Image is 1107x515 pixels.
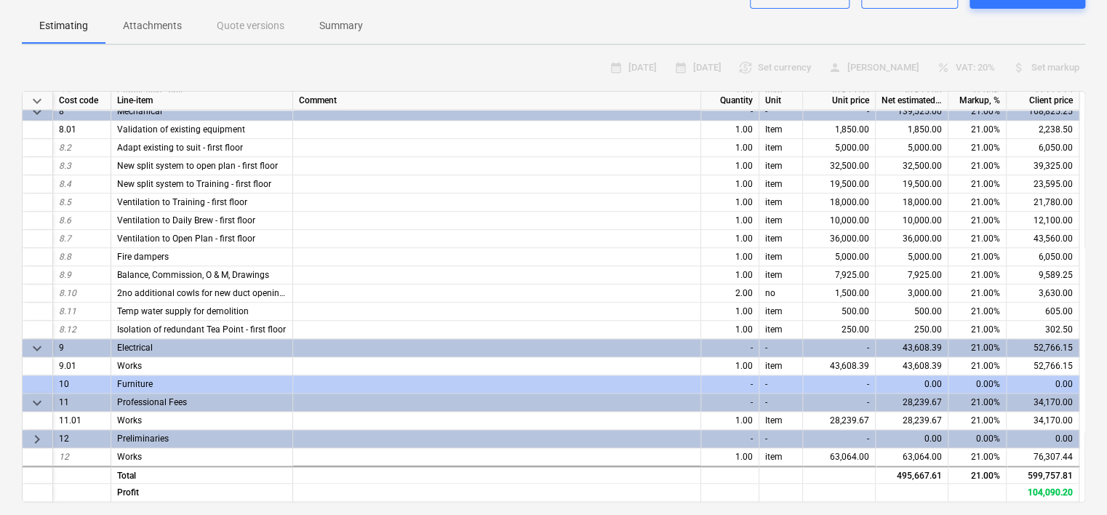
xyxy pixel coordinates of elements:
[759,266,803,284] div: item
[117,324,286,335] span: Isolation of redundant Tea Point - first floor
[53,394,111,412] div: 11
[876,121,948,139] div: 1,850.00
[117,124,245,135] span: Validation of existing equipment
[1007,339,1079,357] div: 52,766.15
[948,466,1007,484] div: 21.00%
[53,92,111,110] div: Cost code
[111,466,293,484] div: Total
[117,343,153,353] span: Electrical
[948,139,1007,157] div: 21.00%
[1007,248,1079,266] div: 6,050.00
[59,252,71,262] span: 8.8
[759,139,803,157] div: item
[948,212,1007,230] div: 21.00%
[111,484,293,502] div: Profit
[53,430,111,448] div: 12
[948,175,1007,193] div: 21.00%
[948,230,1007,248] div: 21.00%
[803,339,876,357] div: -
[701,339,759,357] div: -
[759,375,803,394] div: -
[876,139,948,157] div: 5,000.00
[876,103,948,121] div: 139,525.00
[117,179,271,189] span: New split system to Training - first floor
[803,394,876,412] div: -
[28,340,46,357] span: Collapse category
[701,375,759,394] div: -
[948,448,1007,466] div: 21.00%
[759,175,803,193] div: item
[117,434,169,444] span: Preliminaries
[759,430,803,448] div: -
[803,448,876,466] div: 63,064.00
[948,412,1007,430] div: 21.00%
[759,321,803,339] div: item
[117,270,269,280] span: Balance, Commission, O & M, Drawings
[876,284,948,303] div: 3,000.00
[876,230,948,248] div: 36,000.00
[1007,157,1079,175] div: 39,325.00
[117,288,289,298] span: 2no additional cowls for new duct openings
[948,121,1007,139] div: 21.00%
[1007,92,1079,110] div: Client price
[1007,193,1079,212] div: 21,780.00
[1007,412,1079,430] div: 34,170.00
[803,92,876,110] div: Unit price
[701,412,759,430] div: 1.00
[803,248,876,266] div: 5,000.00
[803,193,876,212] div: 18,000.00
[803,375,876,394] div: -
[1007,448,1079,466] div: 76,307.44
[701,394,759,412] div: -
[1007,103,1079,121] div: 168,825.25
[117,215,255,225] span: Ventilation to Daily Brew - first floor
[803,412,876,430] div: 28,239.67
[117,197,247,207] span: Ventilation to Training - first floor
[59,197,71,207] span: 8.5
[948,430,1007,448] div: 0.00%
[803,157,876,175] div: 32,500.00
[1007,357,1079,375] div: 52,766.15
[876,92,948,110] div: Net estimated cost
[59,215,71,225] span: 8.6
[759,448,803,466] div: item
[39,18,88,33] p: Estimating
[948,357,1007,375] div: 21.00%
[28,92,46,110] span: Collapse all categories
[948,248,1007,266] div: 21.00%
[759,230,803,248] div: item
[701,448,759,466] div: 1.00
[117,143,243,153] span: Adapt existing to suit - first floor
[117,361,142,371] span: Works
[948,266,1007,284] div: 21.00%
[701,266,759,284] div: 1.00
[759,103,803,121] div: -
[1007,121,1079,139] div: 2,238.50
[28,431,46,448] span: Expand category
[1007,321,1079,339] div: 302.50
[948,303,1007,321] div: 21.00%
[123,18,182,33] p: Attachments
[759,212,803,230] div: item
[1007,139,1079,157] div: 6,050.00
[117,452,142,462] span: Works
[701,121,759,139] div: 1.00
[1007,212,1079,230] div: 12,100.00
[876,266,948,284] div: 7,925.00
[948,339,1007,357] div: 21.00%
[803,284,876,303] div: 1,500.00
[1007,284,1079,303] div: 3,630.00
[876,321,948,339] div: 250.00
[117,161,278,171] span: New split system to open plan - first floor
[117,379,153,389] span: Furniture
[1007,230,1079,248] div: 43,560.00
[701,157,759,175] div: 1.00
[948,284,1007,303] div: 21.00%
[803,230,876,248] div: 36,000.00
[59,179,71,189] span: 8.4
[876,375,948,394] div: 0.00
[53,357,111,375] div: 9.01
[759,157,803,175] div: item
[948,321,1007,339] div: 21.00%
[59,143,71,153] span: 8.2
